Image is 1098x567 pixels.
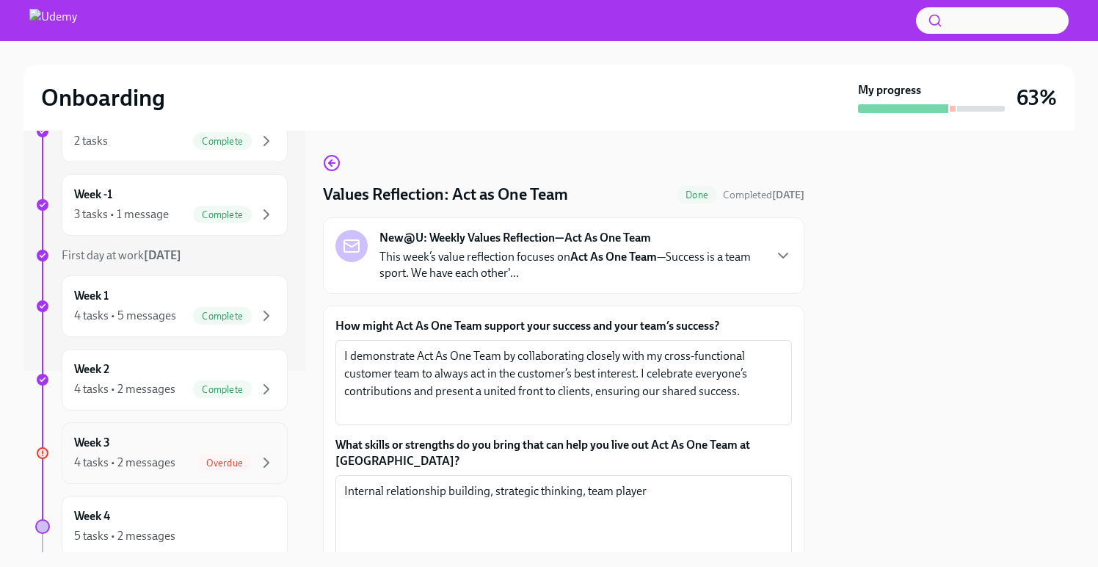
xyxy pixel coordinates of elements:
[344,347,783,418] textarea: I demonstrate Act As One Team by collaborating closely with my cross-functional customer team to ...
[193,384,252,395] span: Complete
[193,311,252,322] span: Complete
[74,455,175,471] div: 4 tasks • 2 messages
[35,349,288,411] a: Week 24 tasks • 2 messagesComplete
[677,189,717,201] span: Done
[723,189,804,201] span: Completed
[35,422,288,484] a: Week 34 tasks • 2 messagesOverdue
[570,250,657,264] strong: Act As One Team
[197,458,252,469] span: Overdue
[344,483,783,553] textarea: Internal relationship building, strategic thinking, team player
[41,83,165,112] h2: Onboarding
[35,101,288,162] a: 2 tasksComplete
[74,133,108,149] div: 2 tasks
[335,318,792,334] label: How might Act As One Team support your success and your team’s success?
[74,361,109,378] h6: Week 2
[29,9,77,32] img: Udemy
[74,435,110,451] h6: Week 3
[74,381,175,397] div: 4 tasks • 2 messages
[74,508,110,524] h6: Week 4
[74,308,176,324] div: 4 tasks • 5 messages
[35,496,288,557] a: Week 45 tasks • 2 messages
[335,437,792,469] label: What skills or strengths do you bring that can help you live out Act As One Team at [GEOGRAPHIC_D...
[323,184,568,206] h4: Values Reflection: Act as One Team
[1017,84,1057,111] h3: 63%
[74,288,109,304] h6: Week 1
[379,230,651,246] strong: New@U: Weekly Values Reflection—Act As One Team
[62,248,181,262] span: First day at work
[35,174,288,236] a: Week -13 tasks • 1 messageComplete
[379,249,763,281] p: This week’s value reflection focuses on —Success is a team sport. We have each other'...
[74,187,112,203] h6: Week -1
[74,206,169,223] div: 3 tasks • 1 message
[772,189,804,201] strong: [DATE]
[35,248,288,264] a: First day at work[DATE]
[723,188,804,202] span: October 1st, 2025 12:37
[144,248,181,262] strong: [DATE]
[35,275,288,337] a: Week 14 tasks • 5 messagesComplete
[193,209,252,220] span: Complete
[193,136,252,147] span: Complete
[858,82,921,98] strong: My progress
[74,528,175,544] div: 5 tasks • 2 messages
